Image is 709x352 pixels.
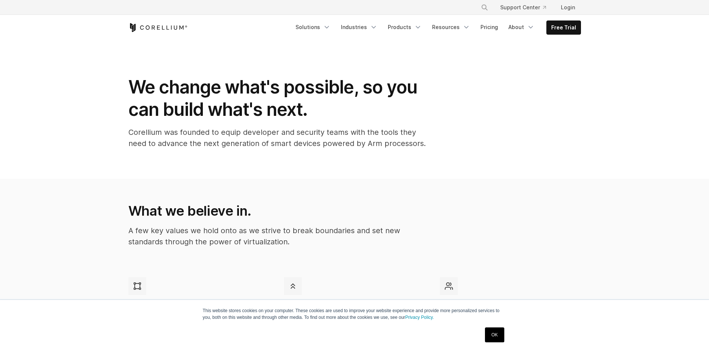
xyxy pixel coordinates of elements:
h1: We change what's possible, so you can build what's next. [128,76,426,121]
a: About [504,20,539,34]
p: This website stores cookies on your computer. These cookies are used to improve your website expe... [203,307,507,321]
a: Free Trial [547,21,581,34]
a: Products [383,20,426,34]
a: Solutions [291,20,335,34]
a: Login [555,1,581,14]
div: Navigation Menu [472,1,581,14]
a: Industries [336,20,382,34]
h2: What we believe in. [128,203,425,219]
a: Pricing [476,20,502,34]
a: Corellium Home [128,23,188,32]
a: Support Center [494,1,552,14]
a: OK [485,327,504,342]
a: Privacy Policy. [405,315,434,320]
div: Navigation Menu [291,20,581,35]
p: Corellium was founded to equip developer and security teams with the tools they need to advance t... [128,127,426,149]
p: A few key values we hold onto as we strive to break boundaries and set new standards through the ... [128,225,425,247]
button: Search [478,1,491,14]
a: Resources [428,20,475,34]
